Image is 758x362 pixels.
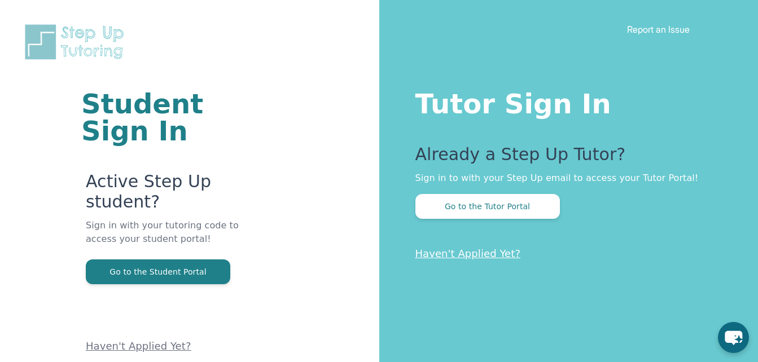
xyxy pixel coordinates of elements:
[718,322,749,353] button: chat-button
[86,171,244,219] p: Active Step Up student?
[415,144,713,171] p: Already a Step Up Tutor?
[23,23,131,61] img: Step Up Tutoring horizontal logo
[86,259,230,284] button: Go to the Student Portal
[415,194,560,219] button: Go to the Tutor Portal
[415,171,713,185] p: Sign in to with your Step Up email to access your Tutor Portal!
[415,201,560,211] a: Go to the Tutor Portal
[86,219,244,259] p: Sign in with your tutoring code to access your student portal!
[86,340,191,352] a: Haven't Applied Yet?
[627,24,690,35] a: Report an Issue
[81,90,244,144] h1: Student Sign In
[415,248,521,259] a: Haven't Applied Yet?
[86,266,230,277] a: Go to the Student Portal
[415,86,713,117] h1: Tutor Sign In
